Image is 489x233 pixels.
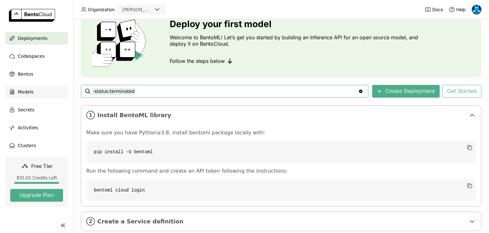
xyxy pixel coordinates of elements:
[86,168,476,174] p: Run the following command and create an API token following the instructions:
[86,141,476,163] code: pip install -U bentoml
[92,86,358,96] input: Search
[5,103,68,116] a: Secrets
[170,19,421,29] h3: Deploy your first model
[18,106,34,114] span: Secrets
[86,130,476,136] p: Make sure you have Python≥3.8, install bentoml package locally with:
[449,6,466,13] div: Help
[81,212,481,231] div: 2Create a Service definition
[122,6,152,13] div: [PERSON_NAME]-tech-ai
[86,111,95,119] i: 1
[86,179,476,201] code: bentoml cloud login
[5,86,68,98] a: Models
[10,175,63,181] div: $10.00 Credits Left
[442,85,481,98] button: Get Started
[97,112,466,119] span: Install BentoML library
[5,50,68,63] a: Codespaces
[9,9,55,22] img: logo
[10,189,63,202] button: Upgrade Plan
[432,7,443,12] span: Docs
[18,142,36,149] span: Clusters
[153,7,153,13] input: Selected kamalesh-tech-ai.
[97,218,466,225] span: Create a Service definition
[5,139,68,152] a: Clusters
[81,106,481,124] div: 1Install BentoML library
[5,68,68,80] a: Bentos
[372,85,440,98] button: Create Deployment
[18,70,33,78] span: Bentos
[86,19,154,67] img: cover onboarding
[18,52,45,60] span: Codespaces
[170,58,225,64] span: Follow the steps below
[31,163,53,169] span: Free Tier
[18,34,47,42] span: Deployments
[5,32,68,45] a: Deployments
[5,157,68,207] a: Free Tier$10.00 Credits LeftUpgrade Plan
[88,7,115,12] span: Organization
[86,217,95,226] i: 2
[456,7,466,12] span: Help
[358,89,363,94] svg: Clear value
[5,121,68,134] a: Activities
[18,124,38,132] span: Activities
[18,88,33,96] span: Models
[472,5,481,14] img: Kamalesh Tech
[425,6,443,13] a: Docs
[170,34,421,47] p: Welcome to BentoML! Let’s get you started by building an Inference API for an open source model, ...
